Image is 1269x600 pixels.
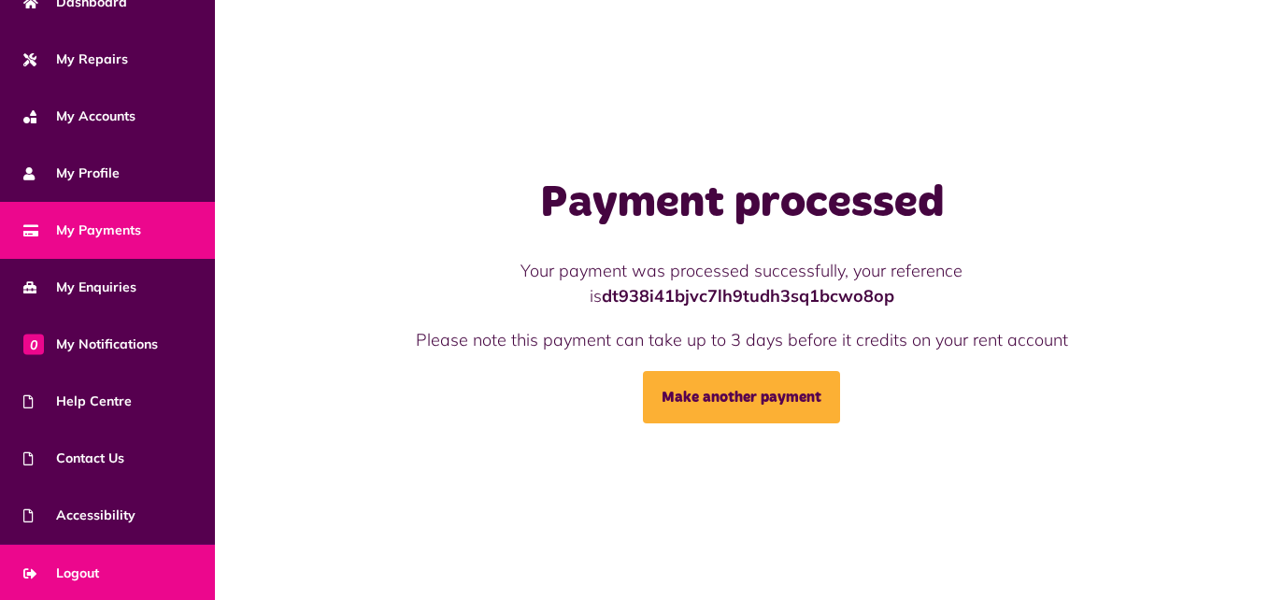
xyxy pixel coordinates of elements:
[23,50,128,69] span: My Repairs
[23,221,141,240] span: My Payments
[23,506,135,525] span: Accessibility
[23,392,132,411] span: Help Centre
[23,449,124,468] span: Contact Us
[384,177,1101,231] h1: Payment processed
[384,327,1101,352] p: Please note this payment can take up to 3 days before it credits on your rent account
[23,334,44,354] span: 0
[23,564,99,583] span: Logout
[23,278,136,297] span: My Enquiries
[23,107,135,126] span: My Accounts
[23,335,158,354] span: My Notifications
[602,285,894,307] strong: dt938i41bjvc7lh9tudh3sq1bcwo8op
[384,258,1101,308] p: Your payment was processed successfully, your reference is
[643,371,840,423] a: Make another payment
[23,164,120,183] span: My Profile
